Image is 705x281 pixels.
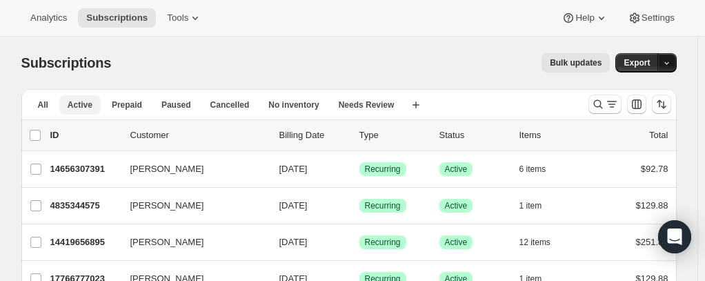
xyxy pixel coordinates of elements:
span: $251.81 [636,237,668,247]
span: [DATE] [279,164,308,174]
span: Active [68,99,92,110]
button: 6 items [519,159,562,179]
span: Prepaid [112,99,142,110]
div: IDCustomerBilling DateTypeStatusItemsTotal [50,128,668,142]
p: ID [50,128,119,142]
span: No inventory [268,99,319,110]
button: Bulk updates [542,53,610,72]
p: 4835344575 [50,199,119,213]
button: Create new view [405,95,427,115]
span: [DATE] [279,200,308,211]
button: Tools [159,8,210,28]
span: $92.78 [641,164,668,174]
button: Settings [619,8,683,28]
span: [PERSON_NAME] [130,235,204,249]
button: 1 item [519,196,557,215]
span: Tools [167,12,188,23]
button: Analytics [22,8,75,28]
div: 14656307391[PERSON_NAME][DATE]SuccessRecurringSuccessActive6 items$92.78 [50,159,668,179]
span: Needs Review [339,99,395,110]
button: 12 items [519,233,566,252]
span: Paused [161,99,191,110]
span: All [38,99,48,110]
span: [PERSON_NAME] [130,162,204,176]
span: Settings [642,12,675,23]
span: Recurring [365,237,401,248]
button: Sort the results [652,95,671,114]
p: Total [649,128,668,142]
span: Help [575,12,594,23]
div: Open Intercom Messenger [658,220,691,253]
div: 4835344575[PERSON_NAME][DATE]SuccessRecurringSuccessActive1 item$129.88 [50,196,668,215]
div: 14419656895[PERSON_NAME][DATE]SuccessRecurringSuccessActive12 items$251.81 [50,233,668,252]
button: Help [553,8,616,28]
span: Cancelled [210,99,250,110]
span: Subscriptions [21,55,112,70]
span: Recurring [365,200,401,211]
span: [PERSON_NAME] [130,199,204,213]
span: Active [445,164,468,175]
button: [PERSON_NAME] [122,158,260,180]
span: 6 items [519,164,546,175]
button: [PERSON_NAME] [122,195,260,217]
p: 14419656895 [50,235,119,249]
div: Items [519,128,588,142]
span: Recurring [365,164,401,175]
span: [DATE] [279,237,308,247]
span: Active [445,237,468,248]
p: Status [439,128,508,142]
button: Subscriptions [78,8,156,28]
span: Bulk updates [550,57,602,68]
span: Analytics [30,12,67,23]
p: 14656307391 [50,162,119,176]
button: Export [615,53,658,72]
button: Customize table column order and visibility [627,95,646,114]
span: Subscriptions [86,12,148,23]
span: $129.88 [636,200,668,211]
span: Export [624,57,650,68]
p: Customer [130,128,268,142]
p: Billing Date [279,128,348,142]
span: Active [445,200,468,211]
span: 1 item [519,200,542,211]
button: [PERSON_NAME] [122,231,260,253]
div: Type [359,128,428,142]
button: Search and filter results [588,95,622,114]
span: 12 items [519,237,550,248]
